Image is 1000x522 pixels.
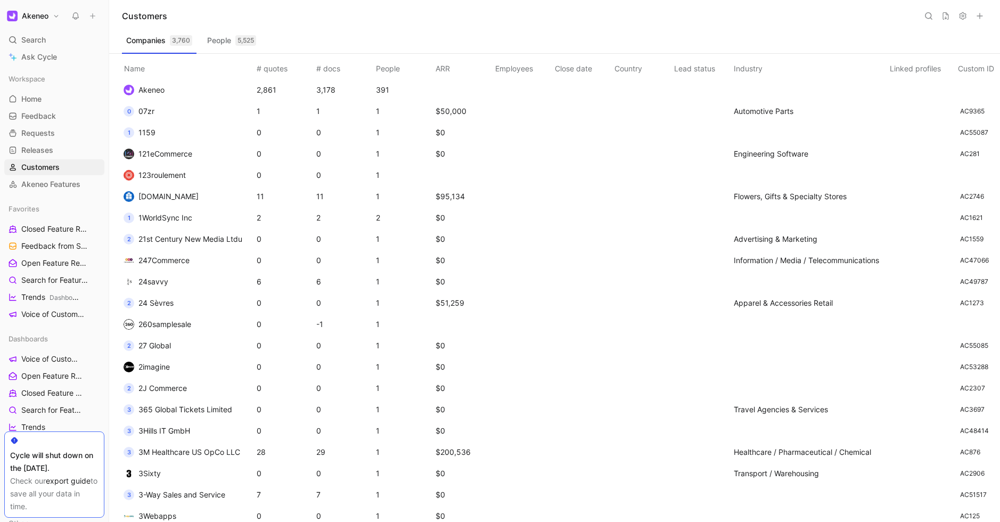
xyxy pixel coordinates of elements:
td: 0 [314,143,374,165]
a: Trends [4,419,104,435]
button: 224 Sèvres [120,295,177,312]
td: 28 [255,442,314,463]
span: Search for Feature Requests [21,405,85,415]
td: 0 [255,356,314,378]
div: 2 [124,234,134,244]
td: 0 [255,378,314,399]
span: 07zr [138,107,154,116]
button: logo121eCommerce [120,145,196,162]
td: 0 [255,250,314,271]
td: 1 [374,250,433,271]
div: AC53288 [960,362,988,372]
td: 1 [374,463,433,484]
a: Customers [4,159,104,175]
span: Requests [21,128,55,138]
div: AC48414 [960,426,989,436]
img: logo [124,276,134,287]
div: DashboardsVoice of CustomersOpen Feature RequestsClosed Feature RequestsSearch for Feature Reques... [4,331,104,486]
span: Favorites [9,203,39,214]
td: 1 [374,271,433,292]
a: Home [4,91,104,107]
td: $0 [433,229,493,250]
td: Apparel & Accessories Retail [732,292,888,314]
a: Open Feature Requests [4,368,104,384]
td: 6 [314,271,374,292]
th: Close date [553,54,612,79]
td: 2 [374,207,433,229]
td: 1 [374,229,433,250]
span: 260samplesale [138,320,191,329]
span: 24savvy [138,277,168,286]
span: 24 Sèvres [138,298,174,307]
td: 1 [374,101,433,122]
button: AkeneoAkeneo [4,9,62,23]
img: logo [124,255,134,266]
div: AC876 [960,447,980,458]
td: 391 [374,79,433,101]
button: logo[DOMAIN_NAME] [120,188,202,205]
td: $0 [433,420,493,442]
span: Customers [21,162,60,173]
td: 0 [255,229,314,250]
td: 0 [255,420,314,442]
td: 1 [374,356,433,378]
td: $200,536 [433,442,493,463]
div: AC2906 [960,468,985,479]
img: logo [124,319,134,330]
td: $0 [433,463,493,484]
div: 1 [124,213,134,223]
h1: Akeneo [22,11,48,21]
button: logoAkeneo [120,81,168,99]
a: Voice of Customers [4,351,104,367]
td: Healthcare / Pharmaceutical / Chemical [732,442,888,463]
button: 227 Global [120,337,175,354]
h1: Customers [122,10,167,22]
img: logo [124,468,134,479]
span: Feedback from Support Team [21,241,90,252]
button: 33Hills IT GmbH [120,422,194,439]
div: AC49787 [960,276,988,287]
td: 0 [314,399,374,420]
td: 0 [255,463,314,484]
td: 1 [374,186,433,207]
span: 123roulement [138,170,186,180]
a: Feedback [4,108,104,124]
td: $51,259 [433,292,493,314]
td: 3,178 [314,79,374,101]
a: Search for Feature Requests [4,402,104,418]
td: 7 [314,484,374,505]
button: 33M Healthcare US OpCo LLC [120,444,244,461]
button: People [203,32,260,49]
span: 3-Way Sales and Service [138,490,225,499]
span: Akeneo Features [21,179,80,190]
th: Employees [493,54,553,79]
td: 0 [314,335,374,356]
td: 1 [255,101,314,122]
td: 0 [255,335,314,356]
div: AC47066 [960,255,989,266]
span: 1WorldSync Inc [138,213,192,222]
span: Closed Feature Requests [21,388,84,398]
img: logo [124,511,134,521]
th: # quotes [255,54,314,79]
span: 3Hills IT GmbH [138,426,190,435]
span: Dashboards [50,293,85,301]
a: Search for Feature Requests [4,272,104,288]
a: Voice of Customers [4,306,104,322]
td: 0 [255,399,314,420]
span: Releases [21,145,53,156]
span: 365 Global Tickets Limited [138,405,232,414]
button: 11WorldSync Inc [120,209,196,226]
div: Favorites [4,201,104,217]
div: 5,525 [235,35,256,46]
div: 3 [124,426,134,436]
img: logo [124,85,134,95]
span: Open Feature Requests [21,371,83,381]
img: logo [124,191,134,202]
td: 0 [314,229,374,250]
td: 0 [255,143,314,165]
a: TrendsDashboards [4,289,104,305]
span: 2imagine [138,362,170,371]
button: 3365 Global Tickets Limited [120,401,236,418]
td: Travel Agencies & Services [732,399,888,420]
